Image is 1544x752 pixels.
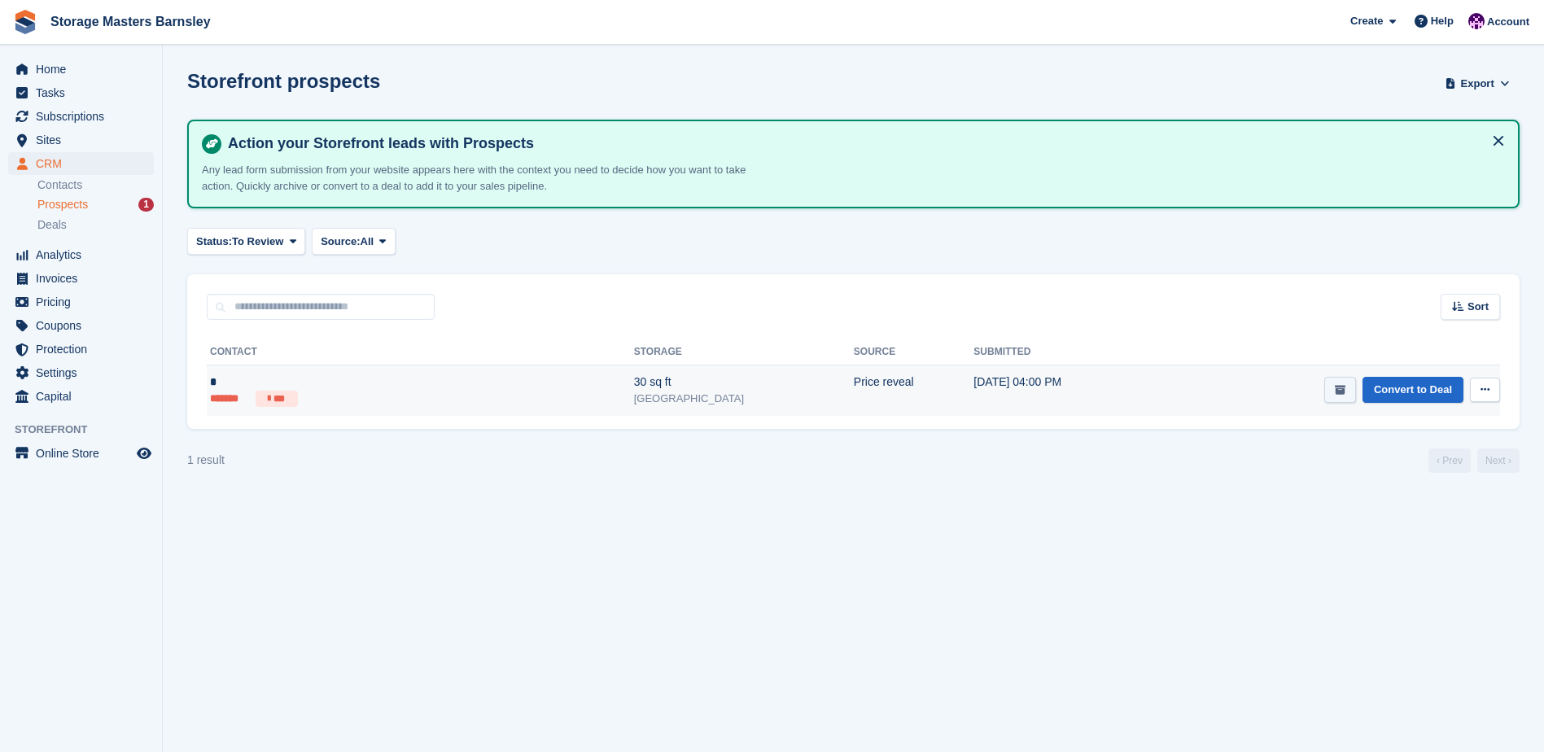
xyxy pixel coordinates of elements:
[312,228,396,255] button: Source: All
[1350,13,1383,29] span: Create
[232,234,283,250] span: To Review
[634,374,854,391] div: 30 sq ft
[634,391,854,407] div: [GEOGRAPHIC_DATA]
[8,105,154,128] a: menu
[187,452,225,469] div: 1 result
[1425,448,1523,473] nav: Page
[1431,13,1454,29] span: Help
[36,58,133,81] span: Home
[321,234,360,250] span: Source:
[202,162,772,194] p: Any lead form submission from your website appears here with the context you need to decide how y...
[36,361,133,384] span: Settings
[36,442,133,465] span: Online Store
[973,365,1148,416] td: [DATE] 04:00 PM
[1362,377,1463,404] a: Convert to Deal
[36,129,133,151] span: Sites
[138,198,154,212] div: 1
[36,338,133,361] span: Protection
[8,385,154,408] a: menu
[36,267,133,290] span: Invoices
[36,152,133,175] span: CRM
[973,339,1148,365] th: Submitted
[36,385,133,408] span: Capital
[221,134,1505,153] h4: Action your Storefront leads with Prospects
[1441,70,1513,97] button: Export
[8,243,154,266] a: menu
[8,338,154,361] a: menu
[1461,76,1494,92] span: Export
[187,70,380,92] h1: Storefront prospects
[1428,448,1471,473] a: Previous
[37,177,154,193] a: Contacts
[13,10,37,34] img: stora-icon-8386f47178a22dfd0bd8f6a31ec36ba5ce8667c1dd55bd0f319d3a0aa187defe.svg
[1468,13,1485,29] img: Louise Masters
[8,58,154,81] a: menu
[207,339,634,365] th: Contact
[634,339,854,365] th: Storage
[8,442,154,465] a: menu
[8,152,154,175] a: menu
[1477,448,1520,473] a: Next
[15,422,162,438] span: Storefront
[37,196,154,213] a: Prospects 1
[134,444,154,463] a: Preview store
[37,197,88,212] span: Prospects
[37,216,154,234] a: Deals
[187,228,305,255] button: Status: To Review
[1467,299,1489,315] span: Sort
[196,234,232,250] span: Status:
[36,314,133,337] span: Coupons
[854,339,974,365] th: Source
[36,243,133,266] span: Analytics
[8,267,154,290] a: menu
[44,8,217,35] a: Storage Masters Barnsley
[8,129,154,151] a: menu
[37,217,67,233] span: Deals
[8,291,154,313] a: menu
[36,105,133,128] span: Subscriptions
[36,81,133,104] span: Tasks
[8,361,154,384] a: menu
[36,291,133,313] span: Pricing
[8,81,154,104] a: menu
[8,314,154,337] a: menu
[1487,14,1529,30] span: Account
[854,365,974,416] td: Price reveal
[361,234,374,250] span: All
